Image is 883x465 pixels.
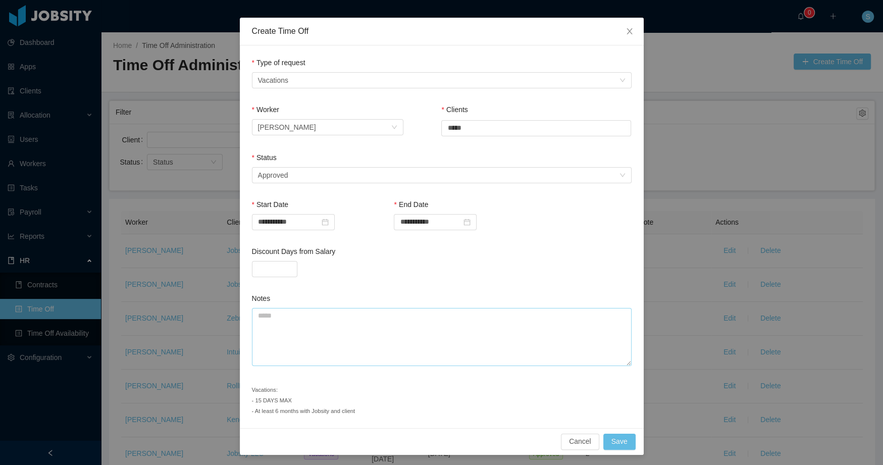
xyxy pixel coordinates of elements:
[619,124,626,130] i: icon: close-circle
[252,247,336,255] label: Discount Days from Salary
[626,27,634,35] i: icon: close
[619,172,626,178] i: icon: close-circle
[258,168,288,183] div: Approved
[322,219,329,226] i: icon: calendar
[252,308,632,366] textarea: Notes
[391,124,397,130] i: icon: close-circle
[252,200,288,209] label: Start Date
[290,264,293,268] i: icon: up
[252,59,305,67] label: Type of request
[286,262,297,269] span: Increase Value
[252,153,277,162] label: Status
[561,434,599,450] button: Cancel
[252,294,271,302] label: Notes
[463,219,471,226] i: icon: calendar
[252,387,355,414] small: Vacations: - 15 DAYS MAX - At least 6 months with Jobsity and client
[252,26,632,37] div: Create Time Off
[603,434,636,450] button: Save
[286,269,297,277] span: Decrease Value
[252,106,279,114] label: Worker
[615,18,644,46] button: Close
[619,77,626,83] i: icon: close-circle
[258,120,316,135] div: Ivan Rodriguez
[258,73,288,88] div: Vacations
[441,106,468,114] label: Clients
[252,262,297,277] input: Discount Days from Salary
[394,200,428,209] label: End Date
[290,271,293,275] i: icon: down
